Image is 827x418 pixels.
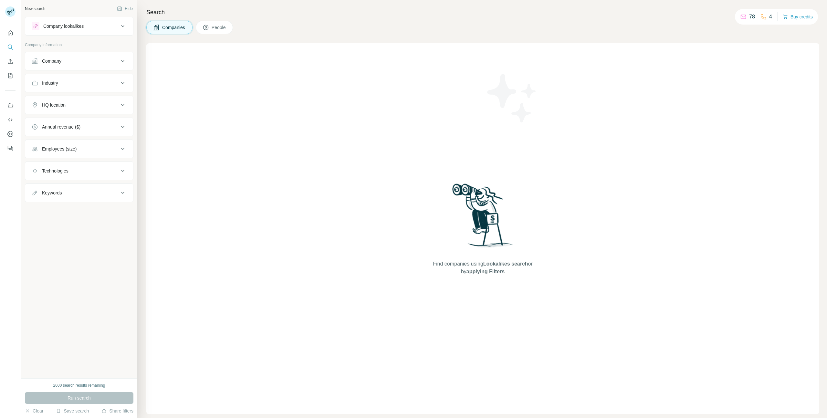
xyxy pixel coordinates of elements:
[25,18,133,34] button: Company lookalikes
[25,97,133,113] button: HQ location
[25,53,133,69] button: Company
[466,269,505,274] span: applying Filters
[749,13,755,21] p: 78
[25,119,133,135] button: Annual revenue ($)
[25,185,133,201] button: Keywords
[146,8,819,17] h4: Search
[53,382,105,388] div: 2000 search results remaining
[43,23,84,29] div: Company lookalikes
[5,128,16,140] button: Dashboard
[42,80,58,86] div: Industry
[25,141,133,157] button: Employees (size)
[25,6,45,12] div: New search
[25,163,133,179] button: Technologies
[5,70,16,81] button: My lists
[101,408,133,414] button: Share filters
[42,102,66,108] div: HQ location
[25,42,133,48] p: Company information
[212,24,226,31] span: People
[769,13,772,21] p: 4
[56,408,89,414] button: Save search
[5,142,16,154] button: Feedback
[431,260,534,276] span: Find companies using or by
[483,261,528,266] span: Lookalikes search
[162,24,186,31] span: Companies
[112,4,137,14] button: Hide
[5,56,16,67] button: Enrich CSV
[42,190,62,196] div: Keywords
[783,12,813,21] button: Buy credits
[5,41,16,53] button: Search
[42,124,80,130] div: Annual revenue ($)
[42,146,77,152] div: Employees (size)
[5,114,16,126] button: Use Surfe API
[25,408,43,414] button: Clear
[5,27,16,39] button: Quick start
[5,100,16,111] button: Use Surfe on LinkedIn
[483,69,541,127] img: Surfe Illustration - Stars
[42,58,61,64] div: Company
[449,182,517,254] img: Surfe Illustration - Woman searching with binoculars
[42,168,68,174] div: Technologies
[25,75,133,91] button: Industry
